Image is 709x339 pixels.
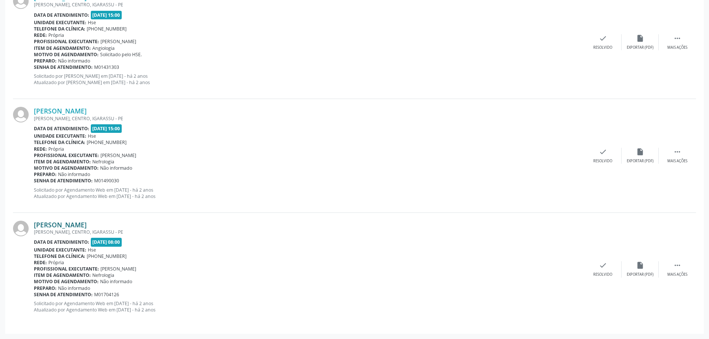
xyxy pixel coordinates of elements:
[100,38,136,45] span: [PERSON_NAME]
[627,45,654,50] div: Exportar (PDF)
[94,64,119,70] span: M01431303
[34,51,99,58] b: Motivo de agendamento:
[599,261,607,269] i: check
[34,259,47,266] b: Rede:
[34,165,99,171] b: Motivo de agendamento:
[34,266,99,272] b: Profissional executante:
[34,152,99,159] b: Profissional executante:
[34,300,584,313] p: Solicitado por Agendamento Web em [DATE] - há 2 anos Atualizado por Agendamento Web em [DATE] - h...
[667,272,687,277] div: Mais ações
[34,1,584,8] div: [PERSON_NAME], CENTRO, IGARASSU - PE
[87,253,127,259] span: [PHONE_NUMBER]
[34,272,91,278] b: Item de agendamento:
[34,187,584,199] p: Solicitado por Agendamento Web em [DATE] - há 2 anos Atualizado por Agendamento Web em [DATE] - h...
[94,178,119,184] span: M01490030
[34,12,89,18] b: Data de atendimento:
[34,125,89,132] b: Data de atendimento:
[673,261,681,269] i: 
[58,58,90,64] span: Não informado
[34,133,86,139] b: Unidade executante:
[48,32,64,38] span: Própria
[92,159,114,165] span: Nefrologia
[34,291,93,298] b: Senha de atendimento:
[91,238,122,246] span: [DATE] 08:00
[58,285,90,291] span: Não informado
[34,19,86,26] b: Unidade executante:
[34,229,584,235] div: [PERSON_NAME], CENTRO, IGARASSU - PE
[34,278,99,285] b: Motivo de agendamento:
[100,165,132,171] span: Não informado
[13,107,29,122] img: img
[636,261,644,269] i: insert_drive_file
[92,272,114,278] span: Nefrologia
[673,148,681,156] i: 
[87,26,127,32] span: [PHONE_NUMBER]
[34,73,584,86] p: Solicitado por [PERSON_NAME] em [DATE] - há 2 anos Atualizado por [PERSON_NAME] em [DATE] - há 2 ...
[34,26,85,32] b: Telefone da clínica:
[100,266,136,272] span: [PERSON_NAME]
[48,259,64,266] span: Própria
[34,64,93,70] b: Senha de atendimento:
[593,45,612,50] div: Resolvido
[636,148,644,156] i: insert_drive_file
[593,272,612,277] div: Resolvido
[34,58,57,64] b: Preparo:
[100,152,136,159] span: [PERSON_NAME]
[34,239,89,245] b: Data de atendimento:
[100,51,142,58] span: Solicitado pelo HSE.
[34,159,91,165] b: Item de agendamento:
[88,19,96,26] span: Hse
[593,159,612,164] div: Resolvido
[627,272,654,277] div: Exportar (PDF)
[667,159,687,164] div: Mais ações
[94,291,119,298] span: M01704126
[88,247,96,253] span: Hse
[667,45,687,50] div: Mais ações
[599,148,607,156] i: check
[88,133,96,139] span: Hse
[34,247,86,253] b: Unidade executante:
[87,139,127,145] span: [PHONE_NUMBER]
[599,34,607,42] i: check
[636,34,644,42] i: insert_drive_file
[34,221,87,229] a: [PERSON_NAME]
[92,45,115,51] span: Angiologia
[673,34,681,42] i: 
[34,45,91,51] b: Item de agendamento:
[627,159,654,164] div: Exportar (PDF)
[34,285,57,291] b: Preparo:
[91,124,122,133] span: [DATE] 15:00
[34,146,47,152] b: Rede:
[34,107,87,115] a: [PERSON_NAME]
[34,171,57,178] b: Preparo:
[34,38,99,45] b: Profissional executante:
[48,146,64,152] span: Própria
[34,178,93,184] b: Senha de atendimento:
[91,11,122,19] span: [DATE] 15:00
[34,32,47,38] b: Rede:
[100,278,132,285] span: Não informado
[34,253,85,259] b: Telefone da clínica:
[34,115,584,122] div: [PERSON_NAME], CENTRO, IGARASSU - PE
[58,171,90,178] span: Não informado
[13,221,29,236] img: img
[34,139,85,145] b: Telefone da clínica:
